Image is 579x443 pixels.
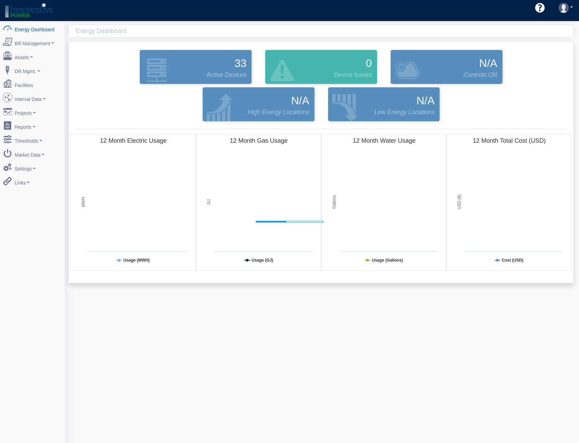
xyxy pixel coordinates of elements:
[464,70,497,79] span: Controls ON
[559,3,569,13] img: user-3.svg
[206,199,211,205] tspan: GJ
[291,92,309,109] span: N/A
[353,137,415,144] tspan: 12 Month Water Usage
[133,48,258,86] div: Devices that are actively reporting data.
[123,258,150,263] tspan: Usage (MWH)
[366,55,372,71] span: 0
[332,195,337,209] tspan: Gallons
[479,55,497,71] span: N/A
[416,92,435,109] span: N/A
[252,258,273,263] tspan: Usage (GJ)
[374,108,435,117] span: Low Energy Locations
[81,197,86,207] tspan: MWH
[138,50,253,84] a: 33 Active Devices
[75,25,574,37] div: Energy Dashboard
[457,195,462,209] tspan: USD ($)
[206,70,246,79] span: Active Devices
[502,258,523,263] tspan: Cost (USD)
[100,137,167,144] tspan: 12 Month Electric Usage
[258,48,384,86] div: Devices that are active and configured but are in an error state.
[334,70,372,79] span: Device Issues
[372,258,403,263] tspan: Usage (Gallons)
[473,137,546,144] tspan: 12 Month Total Cost (USD)
[235,55,247,71] span: 33
[248,108,309,117] span: High Energy Locations
[230,137,288,144] tspan: 12 Month Gas Usage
